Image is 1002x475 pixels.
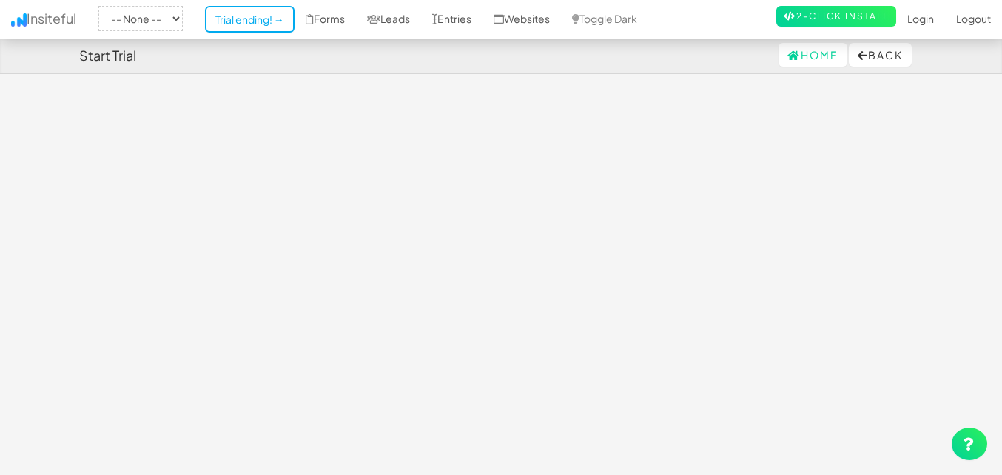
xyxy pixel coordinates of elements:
[205,6,295,33] a: Trial ending! →
[849,43,912,67] button: Back
[79,48,136,63] h4: Start Trial
[11,13,27,27] img: icon.png
[776,6,896,27] a: 2-Click Install
[779,43,847,67] a: Home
